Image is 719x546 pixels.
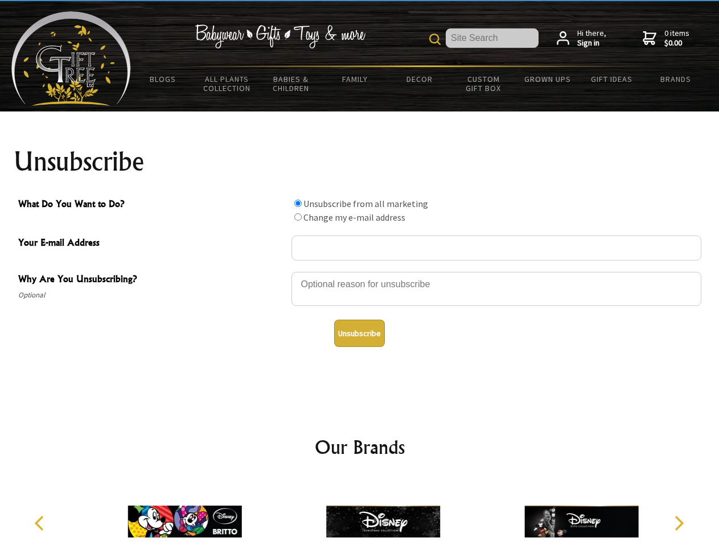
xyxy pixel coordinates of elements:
[11,11,131,106] img: Babyware - Gifts - Toys and more...
[131,67,195,91] a: BLOGS
[577,38,606,48] strong: Sign in
[446,28,539,48] input: Site Search
[195,67,260,100] a: All Plants Collection
[323,67,388,91] a: Family
[666,511,691,536] button: Next
[259,67,323,100] a: Babies & Children
[303,212,405,223] label: Change my e-mail address
[294,213,302,221] input: What Do You Want to Do?
[14,148,706,175] h1: Unsubscribe
[387,67,451,91] a: Decor
[515,67,580,91] a: Grown Ups
[294,200,302,207] input: What Do You Want to Do?
[18,197,286,213] span: What Do You Want to Do?
[28,511,54,536] button: Previous
[644,67,708,91] a: Brands
[291,272,701,306] textarea: Why Are You Unsubscribing?
[557,28,606,48] a: Hi there,Sign in
[664,38,689,48] strong: $0.00
[303,198,428,209] label: Unsubscribe from all marketing
[18,235,286,252] span: Your E-mail Address
[429,34,441,45] img: product search
[664,28,689,48] span: 0 items
[580,67,644,91] a: Gift Ideas
[577,28,606,48] span: Hi there,
[643,28,689,48] a: 0 items$0.00
[291,235,701,260] input: Your E-mail Address
[195,24,365,48] img: Babywear - Gifts - Toys & more
[334,320,385,347] button: Unsubscribe
[18,288,286,302] span: Optional
[23,433,697,461] h2: Our Brands
[451,67,516,100] a: Custom Gift Box
[18,272,286,288] span: Why Are You Unsubscribing?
